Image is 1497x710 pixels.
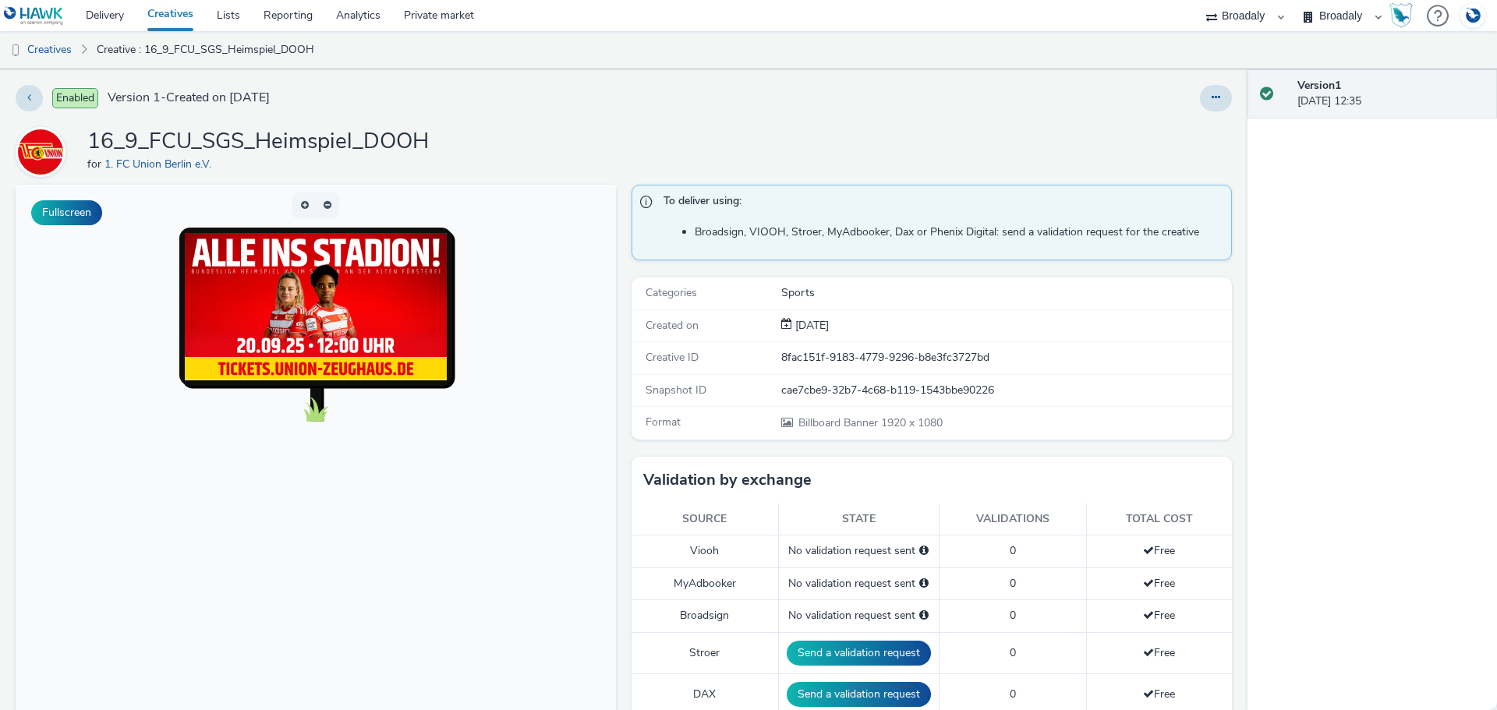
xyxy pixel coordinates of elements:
span: Free [1143,645,1175,660]
img: dooh [8,43,23,58]
div: No validation request sent [787,576,931,592]
div: No validation request sent [787,608,931,623]
button: Send a validation request [787,682,931,707]
span: Enabled [52,88,98,108]
div: 8fac151f-9183-4779-9296-b8e3fc3727bd [781,350,1230,366]
span: 0 [1010,576,1016,591]
a: Hawk Academy [1389,3,1419,28]
a: 1. FC Union Berlin e.V. [104,157,218,171]
strong: Version 1 [1297,78,1341,93]
h3: Validation by exchange [643,468,812,492]
span: Categories [646,285,697,300]
td: MyAdbooker [632,567,778,599]
span: Creative ID [646,350,699,365]
span: 0 [1010,687,1016,701]
span: Snapshot ID [646,383,706,397]
div: cae7cbe9-32b7-4c68-b119-1543bbe90226 [781,383,1230,398]
div: Please select a deal below and click on Send to send a validation request to Broadsign. [919,608,929,623]
button: Send a validation request [787,641,931,666]
img: Hawk Academy [1389,3,1413,28]
span: Billboard Banner [798,415,881,430]
div: Please select a deal below and click on Send to send a validation request to MyAdbooker. [919,576,929,592]
div: Sports [781,285,1230,301]
span: Format [646,415,681,429]
h1: 16_9_FCU_SGS_Heimspiel_DOOH [87,127,429,157]
img: undefined Logo [4,6,64,26]
img: Advertisement preview [169,48,431,195]
th: State [778,503,939,535]
th: Total cost [1086,503,1232,535]
div: No validation request sent [787,543,931,559]
span: 0 [1010,645,1016,660]
span: Created on [646,318,699,333]
button: Fullscreen [31,200,102,225]
th: Validations [939,503,1086,535]
td: Broadsign [632,600,778,632]
div: Creation 19 September 2025, 12:35 [792,318,829,334]
div: Please select a deal below and click on Send to send a validation request to Viooh. [919,543,929,559]
li: Broadsign, VIOOH, Stroer, MyAdbooker, Dax or Phenix Digital: send a validation request for the cr... [695,224,1223,240]
span: Free [1143,608,1175,623]
th: Source [632,503,778,535]
div: [DATE] 12:35 [1297,78,1485,110]
span: Version 1 - Created on [DATE] [108,89,270,107]
span: for [87,157,104,171]
img: 1. FC Union Berlin e.V. [18,129,63,175]
td: Stroer [632,632,778,673]
span: 0 [1010,543,1016,558]
td: Viooh [632,535,778,567]
span: To deliver using: [664,193,1216,214]
a: 1. FC Union Berlin e.V. [16,144,72,159]
span: 0 [1010,608,1016,623]
span: 1920 x 1080 [797,415,943,430]
span: Free [1143,687,1175,701]
span: [DATE] [792,318,829,333]
a: Creative : 16_9_FCU_SGS_Heimspiel_DOOH [89,31,322,69]
img: Account DE [1461,3,1485,29]
span: Free [1143,576,1175,591]
span: Free [1143,543,1175,558]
